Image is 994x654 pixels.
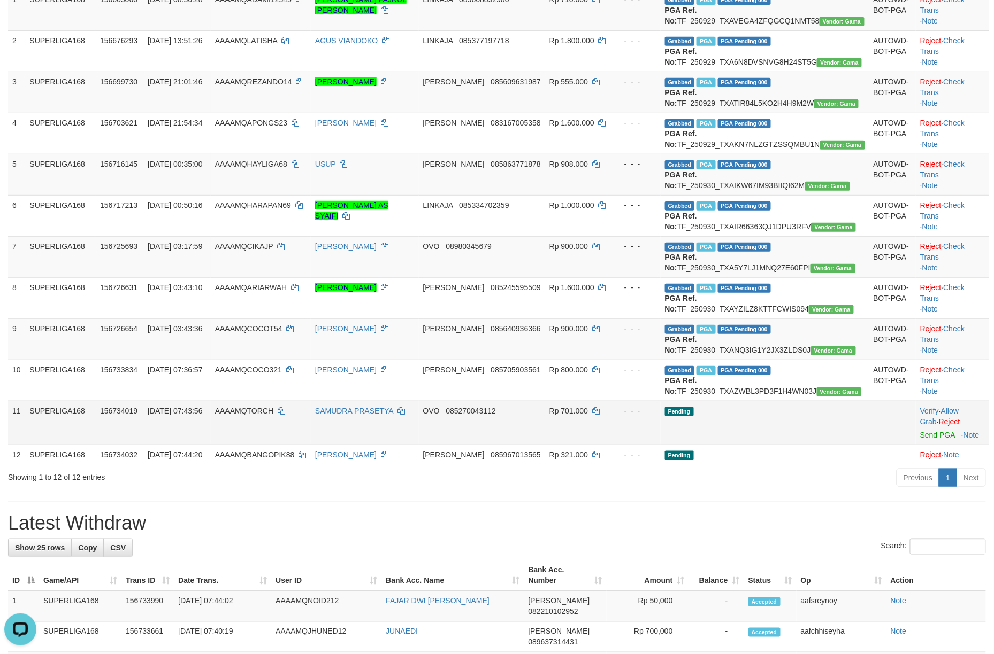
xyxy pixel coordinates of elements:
[748,597,781,606] span: Accepted
[922,346,938,354] a: Note
[100,77,137,86] span: 156699730
[920,119,942,127] a: Reject
[811,346,856,355] span: Vendor URL: https://trx31.1velocity.biz
[315,242,377,251] a: [PERSON_NAME]
[148,283,202,292] span: [DATE] 03:43:10
[271,622,381,652] td: AAAAMQJHUNED12
[100,36,137,45] span: 156676293
[665,335,697,354] b: PGA Ref. No:
[423,77,485,86] span: [PERSON_NAME]
[459,36,509,45] span: Copy 085377197718 to clipboard
[748,628,781,637] span: Accepted
[25,195,96,236] td: SUPERLIGA168
[491,119,540,127] span: Copy 083167005358 to clipboard
[25,401,96,445] td: SUPERLIGA168
[607,591,689,622] td: Rp 50,000
[100,365,137,374] span: 156733834
[665,212,697,231] b: PGA Ref. No:
[922,99,938,107] a: Note
[922,305,938,313] a: Note
[8,445,25,464] td: 12
[665,284,695,293] span: Grabbed
[148,450,202,459] span: [DATE] 07:44:20
[315,36,378,45] a: AGUS VIANDOKO
[665,160,695,169] span: Grabbed
[615,76,656,87] div: - - -
[697,366,715,375] span: Marked by aafchhiseyha
[491,160,540,168] span: Copy 085863771878 to clipboard
[491,450,540,459] span: Copy 085967013565 to clipboard
[697,284,715,293] span: Marked by aafchhiseyha
[529,597,590,605] span: [PERSON_NAME]
[665,294,697,313] b: PGA Ref. No:
[718,243,771,252] span: PGA Pending
[8,30,25,72] td: 2
[423,201,453,209] span: LINKAJA
[957,469,986,487] a: Next
[811,223,856,232] span: Vendor URL: https://trx31.1velocity.biz
[549,119,594,127] span: Rp 1.600.000
[386,627,418,636] a: JUNAEDI
[920,407,959,426] span: ·
[8,236,25,277] td: 7
[920,160,942,168] a: Reject
[174,560,271,591] th: Date Trans.: activate to sort column ascending
[215,365,282,374] span: AAAAMQCOCO321
[103,539,133,557] a: CSV
[916,72,989,113] td: · ·
[916,30,989,72] td: · ·
[8,113,25,154] td: 4
[148,365,202,374] span: [DATE] 07:36:57
[661,195,869,236] td: TF_250930_TXAIR66363QJ1DPU3RFV
[423,283,485,292] span: [PERSON_NAME]
[869,30,916,72] td: AUTOWD-BOT-PGA
[148,77,202,86] span: [DATE] 21:01:46
[869,72,916,113] td: AUTOWD-BOT-PGA
[809,305,854,314] span: Vendor URL: https://trx31.1velocity.biz
[920,36,965,56] a: Check Trans
[174,591,271,622] td: [DATE] 07:44:02
[549,201,594,209] span: Rp 1.000.000
[916,445,989,464] td: ·
[148,119,202,127] span: [DATE] 21:54:34
[665,47,697,66] b: PGA Ref. No:
[661,72,869,113] td: TF_250929_TXATIR84L5KO2H4H9M2W
[78,543,97,552] span: Copy
[665,37,695,46] span: Grabbed
[920,283,965,302] a: Check Trans
[491,365,540,374] span: Copy 085705903561 to clipboard
[607,622,689,652] td: Rp 700,000
[689,560,744,591] th: Balance: activate to sort column ascending
[920,450,942,459] a: Reject
[920,160,965,179] a: Check Trans
[549,365,588,374] span: Rp 800.000
[891,597,907,605] a: Note
[8,318,25,360] td: 9
[315,119,377,127] a: [PERSON_NAME]
[549,324,588,333] span: Rp 900.000
[315,201,388,220] a: [PERSON_NAME] AS SYAIFI
[549,36,594,45] span: Rp 1.800.000
[797,622,886,652] td: aafchhiseyha
[665,119,695,128] span: Grabbed
[615,35,656,46] div: - - -
[897,469,939,487] a: Previous
[916,401,989,445] td: · ·
[805,182,850,191] span: Vendor URL: https://trx31.1velocity.biz
[215,242,273,251] span: AAAAMQCIKAJP
[15,543,65,552] span: Show 25 rows
[665,170,697,190] b: PGA Ref. No:
[8,591,39,622] td: 1
[4,4,36,36] button: Open LiveChat chat widget
[797,591,886,622] td: aafsreynoy
[922,17,938,25] a: Note
[665,376,697,395] b: PGA Ref. No:
[148,407,202,415] span: [DATE] 07:43:56
[718,160,771,169] span: PGA Pending
[814,99,859,108] span: Vendor URL: https://trx31.1velocity.biz
[100,242,137,251] span: 156725693
[215,450,295,459] span: AAAAMQBANGOPIK88
[215,201,291,209] span: AAAAMQHARAPAN69
[121,560,174,591] th: Trans ID: activate to sort column ascending
[964,431,980,439] a: Note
